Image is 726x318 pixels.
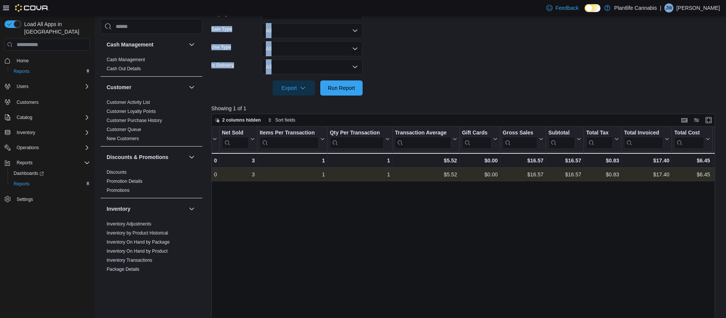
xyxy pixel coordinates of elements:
button: Keyboard shortcuts [680,116,689,125]
div: $16.57 [548,156,581,165]
div: $17.40 [624,156,669,165]
div: Gift Cards [462,130,492,137]
a: Promotions [107,188,130,193]
span: Customers [14,97,90,107]
span: Inventory On Hand by Product [107,248,168,254]
button: Subtotal [548,130,581,149]
a: Reports [11,67,33,76]
span: Promotion Details [107,178,143,184]
div: Net Sold [222,130,248,137]
div: Cash Management [101,55,202,76]
button: Operations [2,142,93,153]
a: Customer Queue [107,127,141,132]
div: Transaction Average [395,130,451,137]
span: Operations [14,143,90,152]
button: Customer [187,83,196,92]
div: Net Sold [222,130,248,149]
span: Catalog [14,113,90,122]
div: 1 [260,170,325,179]
span: Cash Management [107,57,145,63]
a: Package Details [107,267,140,272]
div: $0.00 [462,156,498,165]
button: Export [273,80,315,96]
span: Cash Out Details [107,66,141,72]
div: Gross Sales [503,130,537,137]
span: Dashboards [11,169,90,178]
button: Display options [692,116,701,125]
span: Inventory by Product Historical [107,230,168,236]
div: Total Tax [586,130,613,149]
span: Reports [14,181,29,187]
a: Reports [11,179,33,188]
button: Inventory [14,128,38,137]
button: Transaction Average [395,130,457,149]
a: Feedback [543,0,582,15]
button: Catalog [2,112,93,123]
button: Cash Management [187,40,196,49]
span: Reports [11,67,90,76]
p: Plantlife Cannabis [614,3,657,12]
div: Total Cost [674,130,704,149]
span: Customers [17,99,39,105]
a: Dashboards [8,168,93,179]
span: 2 columns hidden [222,117,261,123]
div: $0.83 [586,156,619,165]
span: Load All Apps in [GEOGRAPHIC_DATA] [21,20,90,36]
span: Package Details [107,266,140,272]
a: New Customers [107,136,139,141]
span: Sort fields [275,117,295,123]
button: All [261,23,363,38]
button: Reports [8,66,93,77]
button: Discounts & Promotions [107,153,186,161]
button: Items Per Transaction [259,130,325,149]
h3: Discounts & Promotions [107,153,168,161]
span: Reports [11,179,90,188]
button: Inventory [2,127,93,138]
img: Cova [15,4,49,12]
span: Inventory [17,130,35,136]
div: $5.52 [395,156,457,165]
div: $16.57 [548,170,581,179]
a: Promotion Details [107,179,143,184]
div: $0.00 [462,170,498,179]
div: 3 [222,156,254,165]
button: Cash Management [107,41,186,48]
button: All [261,41,363,56]
h3: Cash Management [107,41,154,48]
a: Customer Purchase History [107,118,162,123]
span: Settings [14,195,90,204]
div: Qty Per Transaction [330,130,384,137]
div: Total Cost [674,130,704,137]
div: 1 [330,170,390,179]
div: Items Per Transaction [259,130,319,137]
button: 2 columns hidden [212,116,264,125]
span: Feedback [555,4,579,12]
button: Customers [2,96,93,107]
span: Users [14,82,90,91]
div: 1 [330,156,390,165]
div: 0 [175,170,217,179]
span: Inventory Adjustments [107,221,151,227]
div: Discounts & Promotions [101,168,202,198]
button: Total Tax [586,130,619,149]
a: Customer Loyalty Points [107,109,156,114]
a: Dashboards [11,169,47,178]
button: Home [2,55,93,66]
h3: Inventory [107,205,130,213]
button: Reports [14,158,36,167]
span: Home [17,58,29,64]
span: Promotions [107,187,130,193]
div: Subtotal [548,130,575,149]
span: Customer Loyalty Points [107,108,156,114]
a: Home [14,56,32,65]
span: Inventory Transactions [107,257,152,263]
span: New Customers [107,136,139,142]
p: [PERSON_NAME] [676,3,720,12]
span: Catalog [17,114,32,120]
div: Customer [101,98,202,146]
a: Inventory by Product Historical [107,230,168,236]
a: Cash Out Details [107,66,141,71]
div: $5.52 [395,170,457,179]
button: Operations [14,143,42,152]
